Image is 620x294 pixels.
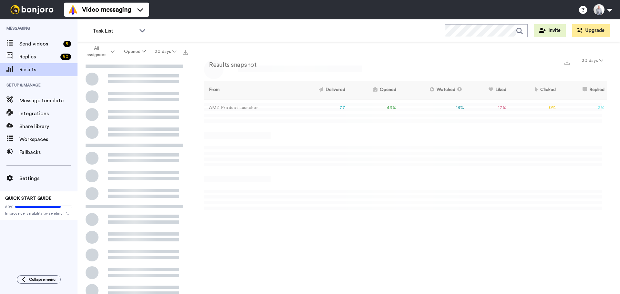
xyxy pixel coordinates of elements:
span: Improve deliverability by sending [PERSON_NAME]’s from your own email [5,211,72,216]
td: 77 [292,99,348,117]
span: Results [19,66,77,74]
span: Workspaces [19,136,77,143]
span: Share library [19,123,77,130]
th: Delivered [292,81,348,99]
span: Video messaging [82,5,131,14]
img: bj-logo-header-white.svg [8,5,56,14]
th: From [204,81,292,99]
td: AMZ Product Launcher [204,99,292,117]
td: 18 % [399,99,467,117]
button: 30 days [578,55,607,66]
span: Settings [19,175,77,182]
td: 17 % [467,99,509,117]
span: Task List [93,27,136,35]
button: Opened [119,46,150,57]
span: All assignees [83,45,109,58]
button: All assignees [79,43,119,61]
button: Collapse menu [17,275,61,284]
div: 90 [60,54,71,60]
th: Clicked [509,81,558,99]
span: Send videos [19,40,61,48]
span: QUICK START GUIDE [5,196,52,201]
h2: Results snapshot [204,61,256,68]
td: 43 % [348,99,398,117]
button: 30 days [150,46,181,57]
th: Liked [467,81,509,99]
img: export.svg [183,50,188,55]
span: Integrations [19,110,77,117]
button: Invite [534,24,566,37]
div: 9 [63,41,71,47]
button: Export all results that match these filters now. [181,47,190,56]
button: Upgrade [572,24,610,37]
td: 3 % [558,99,607,117]
span: Fallbacks [19,148,77,156]
span: Collapse menu [29,277,56,282]
th: Replied [558,81,607,99]
img: vm-color.svg [68,5,78,15]
button: Export a summary of each team member’s results that match this filter now. [563,57,572,66]
td: 0 % [509,99,558,117]
th: Opened [348,81,398,99]
th: Watched [399,81,467,99]
span: Replies [19,53,58,61]
span: 80% [5,204,14,209]
img: export.svg [564,60,570,65]
span: Message template [19,97,77,105]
